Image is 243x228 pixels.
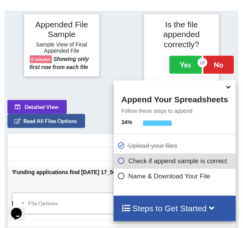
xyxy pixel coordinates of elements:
p: Follow these steps to append [114,107,236,115]
p: Check if append sample is correct [117,156,234,166]
button: Yes [169,56,202,74]
iframe: chat widget [8,197,33,220]
b: 34 % [121,119,132,125]
h4: Steps to Get Started [121,203,228,213]
button: Read All Files Options [7,114,85,128]
b: Showing only first row from each file [30,56,89,70]
h4: Append Your Spreadsheets [114,93,236,104]
h4: Is the file appended correctly? [149,20,214,49]
h6: Sample View of Final Appended File [30,41,94,56]
b: 0 column [31,57,50,62]
td: 'Funding applications find [DATE] 17_50_17Z.xml' [8,167,235,215]
h4: Appended File Sample [30,20,94,40]
p: Upload your files [117,141,234,151]
button: No [203,56,234,74]
div: File Options [14,195,229,212]
button: Detailed View [7,100,67,114]
p: Name & Download Your File [117,171,234,181]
